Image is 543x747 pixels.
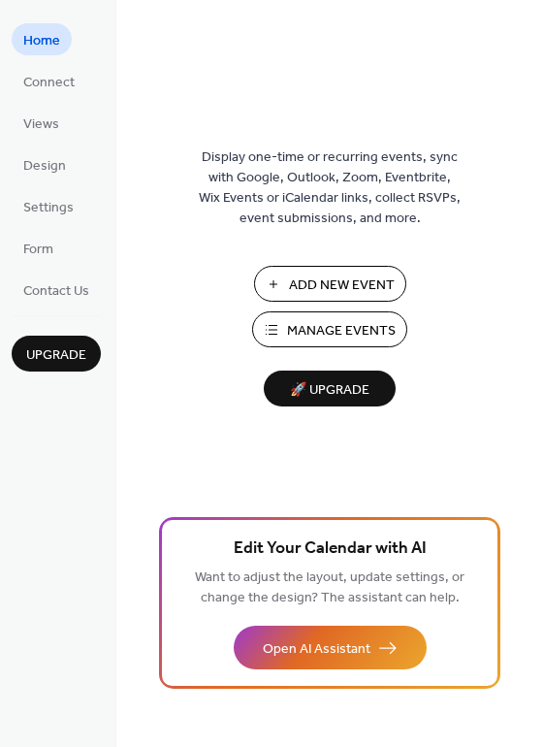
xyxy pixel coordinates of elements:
[23,281,89,302] span: Contact Us
[12,190,85,222] a: Settings
[234,626,427,669] button: Open AI Assistant
[264,371,396,406] button: 🚀 Upgrade
[12,107,71,139] a: Views
[263,639,370,660] span: Open AI Assistant
[12,232,65,264] a: Form
[275,377,384,404] span: 🚀 Upgrade
[23,31,60,51] span: Home
[12,23,72,55] a: Home
[287,321,396,341] span: Manage Events
[12,148,78,180] a: Design
[23,73,75,93] span: Connect
[234,536,427,563] span: Edit Your Calendar with AI
[23,114,59,135] span: Views
[23,198,74,218] span: Settings
[12,336,101,372] button: Upgrade
[23,156,66,177] span: Design
[26,345,86,366] span: Upgrade
[12,65,86,97] a: Connect
[195,565,464,611] span: Want to adjust the layout, update settings, or change the design? The assistant can help.
[252,311,407,347] button: Manage Events
[23,240,53,260] span: Form
[199,147,461,229] span: Display one-time or recurring events, sync with Google, Outlook, Zoom, Eventbrite, Wix Events or ...
[12,274,101,306] a: Contact Us
[254,266,406,302] button: Add New Event
[289,276,395,296] span: Add New Event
